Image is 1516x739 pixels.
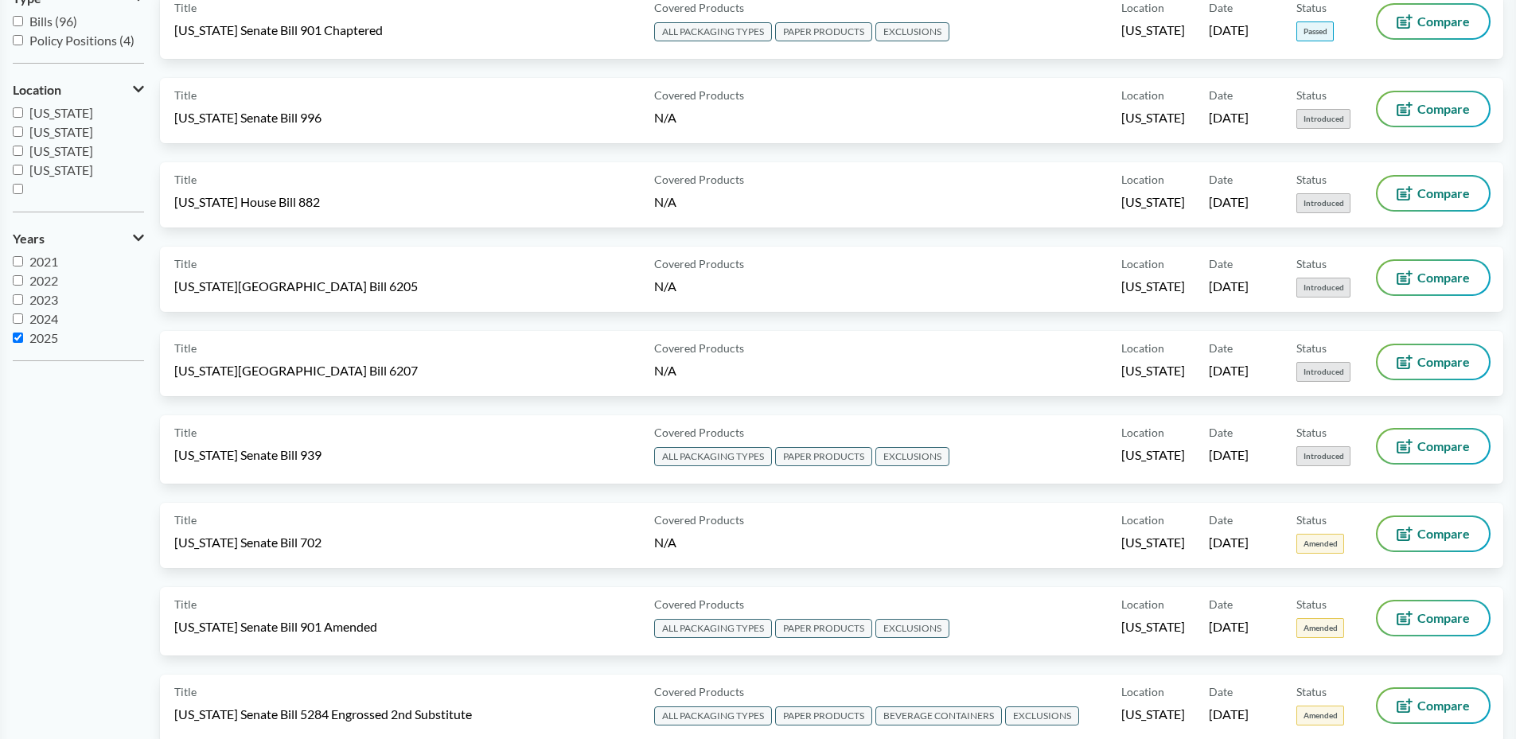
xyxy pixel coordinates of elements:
[29,311,58,326] span: 2024
[1417,103,1470,115] span: Compare
[1378,5,1489,38] button: Compare
[1209,109,1249,126] span: [DATE]
[875,22,949,41] span: EXCLUSIONS
[1378,92,1489,126] button: Compare
[1209,596,1233,613] span: Date
[1209,424,1233,441] span: Date
[1417,699,1470,712] span: Compare
[875,706,1002,725] span: BEVERAGE CONTAINERS
[1121,596,1164,613] span: Location
[13,333,23,343] input: 2025
[654,619,772,638] span: ALL PACKAGING TYPES
[1209,706,1249,723] span: [DATE]
[1209,278,1249,295] span: [DATE]
[654,278,676,294] span: N/A
[1121,171,1164,188] span: Location
[174,21,383,39] span: [US_STATE] Senate Bill 901 Chaptered
[1121,618,1185,636] span: [US_STATE]
[1296,424,1327,441] span: Status
[654,171,744,188] span: Covered Products
[13,35,23,45] input: Policy Positions (4)
[1417,187,1470,200] span: Compare
[1296,193,1350,213] span: Introduced
[13,83,61,97] span: Location
[174,424,197,441] span: Title
[1417,440,1470,453] span: Compare
[1296,683,1327,700] span: Status
[13,225,144,252] button: Years
[29,33,134,48] span: Policy Positions (4)
[1121,424,1164,441] span: Location
[654,340,744,356] span: Covered Products
[654,535,676,550] span: N/A
[1209,21,1249,39] span: [DATE]
[1121,706,1185,723] span: [US_STATE]
[1296,21,1334,41] span: Passed
[1209,362,1249,379] span: [DATE]
[1296,446,1350,466] span: Introduced
[174,362,418,379] span: [US_STATE][GEOGRAPHIC_DATA] Bill 6207
[654,511,744,528] span: Covered Products
[775,706,872,725] span: PAPER PRODUCTS
[654,87,744,103] span: Covered Products
[29,162,93,177] span: [US_STATE]
[1121,255,1164,272] span: Location
[174,683,197,700] span: Title
[654,22,772,41] span: ALL PACKAGING TYPES
[1296,255,1327,272] span: Status
[1296,596,1327,613] span: Status
[1209,340,1233,356] span: Date
[1121,683,1164,700] span: Location
[29,124,93,139] span: [US_STATE]
[1378,261,1489,294] button: Compare
[13,294,23,305] input: 2023
[174,706,472,723] span: [US_STATE] Senate Bill 5284 Engrossed 2nd Substitute
[654,363,676,378] span: N/A
[1296,87,1327,103] span: Status
[1296,511,1327,528] span: Status
[1378,177,1489,210] button: Compare
[1209,255,1233,272] span: Date
[1296,618,1344,638] span: Amended
[1296,278,1350,298] span: Introduced
[875,619,949,638] span: EXCLUSIONS
[1121,340,1164,356] span: Location
[1378,689,1489,722] button: Compare
[1209,683,1233,700] span: Date
[1417,527,1470,540] span: Compare
[1121,109,1185,126] span: [US_STATE]
[1121,87,1164,103] span: Location
[13,165,23,175] input: [US_STATE]
[174,446,322,464] span: [US_STATE] Senate Bill 939
[174,596,197,613] span: Title
[174,340,197,356] span: Title
[1121,278,1185,295] span: [US_STATE]
[654,110,676,125] span: N/A
[1296,706,1344,725] span: Amended
[1296,362,1350,382] span: Introduced
[1296,109,1350,129] span: Introduced
[1209,511,1233,528] span: Date
[1209,618,1249,636] span: [DATE]
[174,193,320,211] span: [US_STATE] House Bill 882
[29,273,58,288] span: 2022
[654,194,676,209] span: N/A
[174,109,322,126] span: [US_STATE] Senate Bill 996
[1209,534,1249,551] span: [DATE]
[13,107,23,118] input: [US_STATE]
[29,254,58,269] span: 2021
[29,14,77,29] span: Bills (96)
[174,255,197,272] span: Title
[13,16,23,26] input: Bills (96)
[654,683,744,700] span: Covered Products
[654,447,772,466] span: ALL PACKAGING TYPES
[13,231,45,246] span: Years
[13,184,23,194] input: [GEOGRAPHIC_DATA]
[1121,446,1185,464] span: [US_STATE]
[1005,706,1079,725] span: EXCLUSIONS
[1417,15,1470,28] span: Compare
[1121,511,1164,528] span: Location
[1417,612,1470,624] span: Compare
[29,105,93,120] span: [US_STATE]
[1417,271,1470,284] span: Compare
